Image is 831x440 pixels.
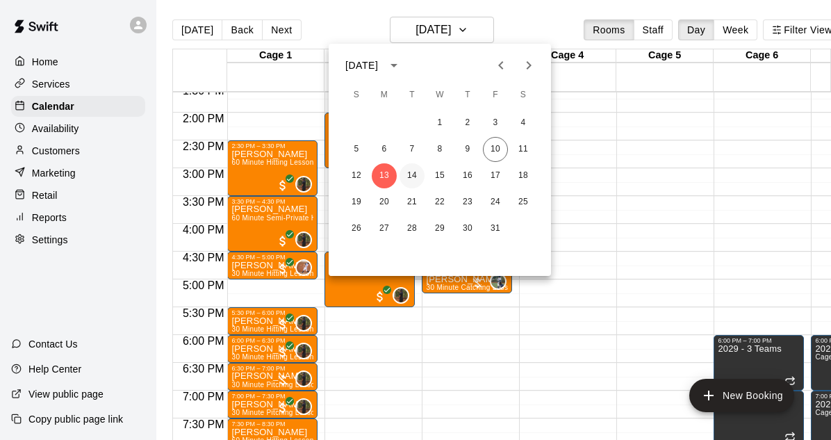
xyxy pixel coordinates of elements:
[372,137,397,162] button: 6
[483,137,508,162] button: 10
[427,163,452,188] button: 15
[455,216,480,241] button: 30
[483,163,508,188] button: 17
[344,216,369,241] button: 26
[427,216,452,241] button: 29
[400,81,425,109] span: Tuesday
[487,51,515,79] button: Previous month
[455,190,480,215] button: 23
[372,81,397,109] span: Monday
[511,81,536,109] span: Saturday
[344,190,369,215] button: 19
[427,81,452,109] span: Wednesday
[427,111,452,136] button: 1
[511,137,536,162] button: 11
[344,81,369,109] span: Sunday
[483,111,508,136] button: 3
[455,81,480,109] span: Thursday
[427,190,452,215] button: 22
[483,81,508,109] span: Friday
[515,51,543,79] button: Next month
[400,137,425,162] button: 7
[483,190,508,215] button: 24
[400,216,425,241] button: 28
[372,216,397,241] button: 27
[400,190,425,215] button: 21
[511,111,536,136] button: 4
[400,163,425,188] button: 14
[511,190,536,215] button: 25
[483,216,508,241] button: 31
[344,137,369,162] button: 5
[344,163,369,188] button: 12
[455,111,480,136] button: 2
[427,137,452,162] button: 8
[455,137,480,162] button: 9
[345,58,378,73] div: [DATE]
[511,163,536,188] button: 18
[455,163,480,188] button: 16
[372,163,397,188] button: 13
[372,190,397,215] button: 20
[382,54,406,77] button: calendar view is open, switch to year view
